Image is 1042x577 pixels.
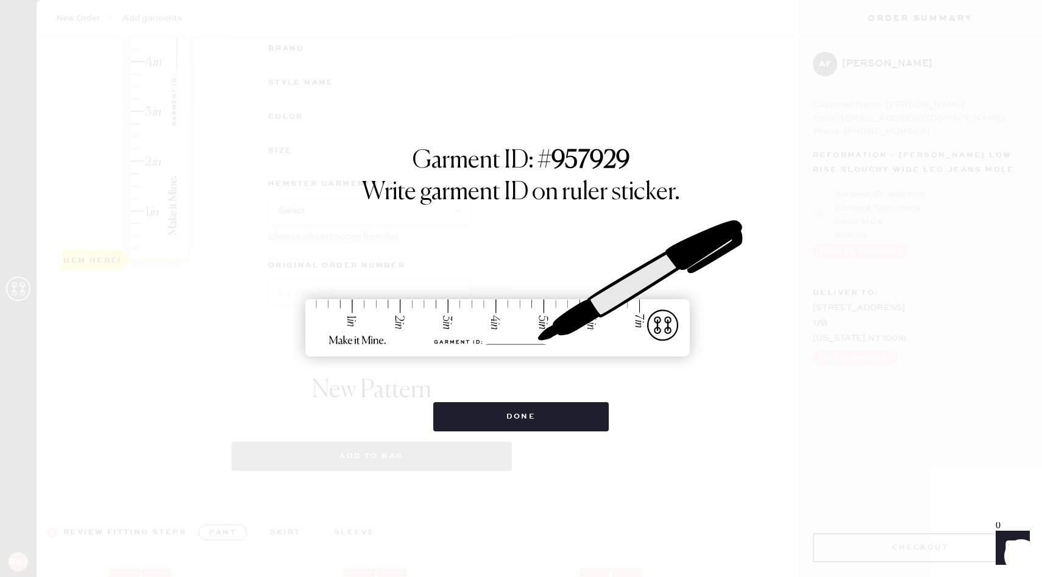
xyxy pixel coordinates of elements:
h1: Garment ID: # [413,146,630,178]
strong: 957929 [551,149,630,173]
iframe: Front Chat [984,522,1037,575]
h1: Write garment ID on ruler sticker. [362,178,680,207]
button: Done [433,402,609,431]
img: ruler-sticker-sharpie.svg [292,189,750,390]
